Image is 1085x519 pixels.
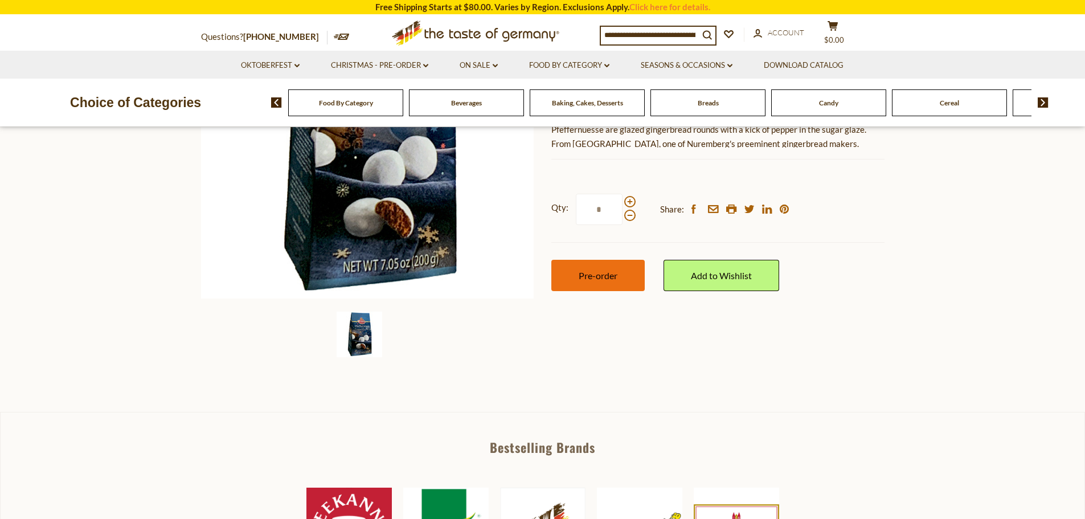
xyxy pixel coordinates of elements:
a: Seasons & Occasions [641,59,732,72]
a: Breads [698,99,719,107]
input: Qty: [576,194,623,225]
a: Download Catalog [764,59,844,72]
p: Pfeffernuesse are glazed gingerbread rounds with a kick of pepper in the sugar glaze. From [GEOGR... [551,122,885,151]
span: Share: [660,202,684,216]
a: [PHONE_NUMBER] [243,31,319,42]
a: Cereal [940,99,959,107]
strong: Qty: [551,201,568,215]
a: Candy [819,99,838,107]
span: Pre-order [579,270,617,281]
div: Bestselling Brands [1,441,1084,453]
a: Add to Wishlist [664,260,779,291]
a: Account [754,27,804,39]
button: $0.00 [816,21,850,49]
img: next arrow [1038,97,1049,108]
a: Oktoberfest [241,59,300,72]
img: Wicklein Glazed Pfeffernuesse Gingerbread Cookie Bag 7 oz. [337,312,382,357]
a: Beverages [451,99,482,107]
button: Pre-order [551,260,645,291]
a: Food By Category [529,59,609,72]
a: Click here for details. [629,2,710,12]
a: On Sale [460,59,498,72]
span: Account [768,28,804,37]
img: previous arrow [271,97,282,108]
span: $0.00 [824,35,844,44]
p: Questions? [201,30,327,44]
a: Food By Category [319,99,373,107]
a: Christmas - PRE-ORDER [331,59,428,72]
a: Baking, Cakes, Desserts [552,99,623,107]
